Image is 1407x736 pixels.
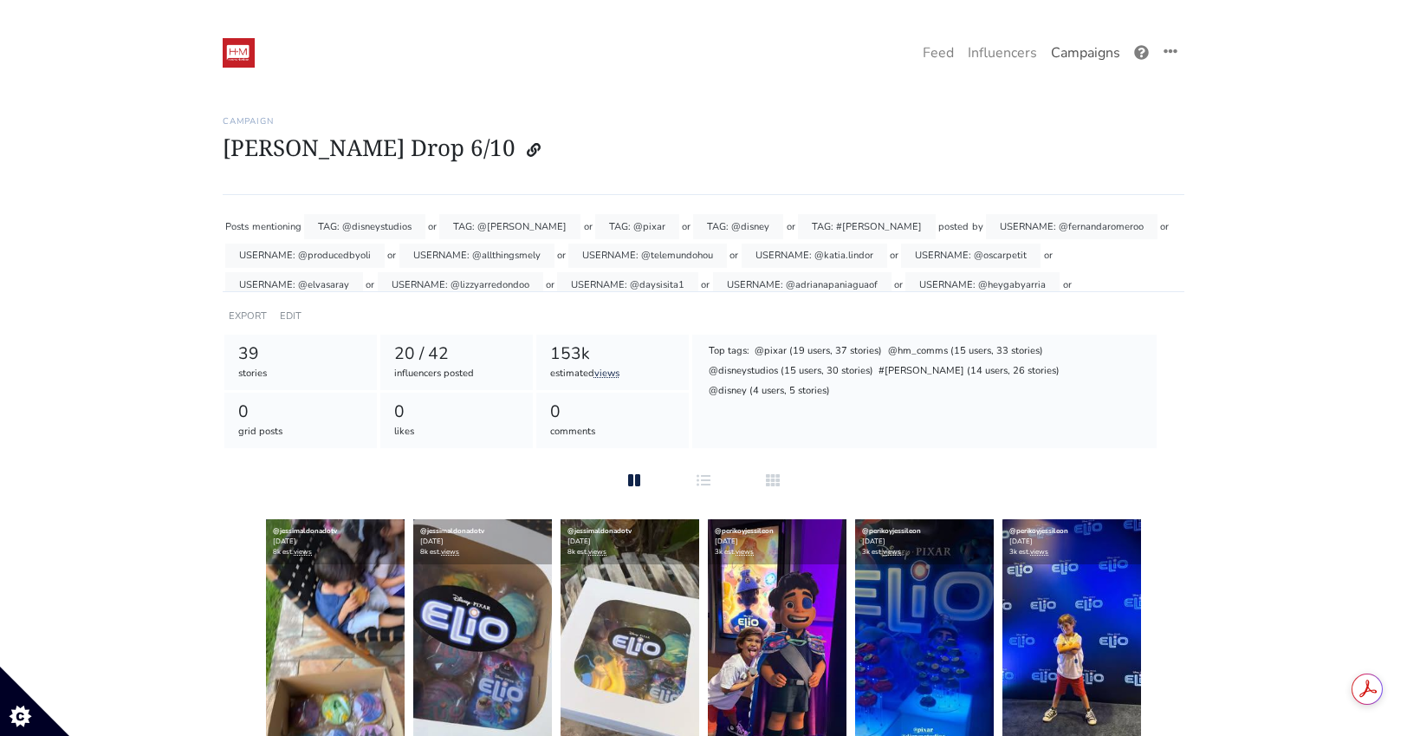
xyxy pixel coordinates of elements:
[378,272,543,297] div: USERNAME: @lizzyarredondoo
[916,36,961,70] a: Feed
[754,343,884,361] div: @pixar (19 users, 37 stories)
[238,425,364,440] div: grid posts
[557,244,566,269] div: or
[1009,526,1068,536] a: @perikoyjessileon
[399,244,554,269] div: USERNAME: @allthingsmely
[713,272,892,297] div: USERNAME: @adrianapaniaguaof
[682,214,691,239] div: or
[266,519,405,564] div: [DATE] 8k est.
[986,214,1157,239] div: USERNAME: @fernandaromeroo
[420,526,484,536] a: @jessimaldonadotv
[708,519,846,564] div: [DATE] 3k est.
[550,342,676,367] div: 153k
[938,214,969,239] div: posted
[225,244,385,269] div: USERNAME: @producedbyoli
[294,547,312,557] a: views
[568,244,727,269] div: USERNAME: @telemundohou
[394,342,520,367] div: 20 / 42
[1160,214,1169,239] div: or
[561,519,699,564] div: [DATE] 8k est.
[546,272,554,297] div: or
[252,214,301,239] div: mentioning
[886,343,1044,361] div: @hm_comms (15 users, 33 stories)
[862,526,921,536] a: @perikoyjessileon
[223,116,1184,127] h6: Campaign
[223,134,1184,166] h1: [PERSON_NAME] Drop 6/10
[787,214,795,239] div: or
[238,400,364,425] div: 0
[894,272,903,297] div: or
[1063,272,1072,297] div: or
[905,272,1060,297] div: USERNAME: @heygabyarria
[567,526,632,536] a: @jessimaldonadotv
[890,244,898,269] div: or
[273,526,337,536] a: @jessimaldonadotv
[1002,519,1141,564] div: [DATE] 3k est.
[229,309,267,322] a: EXPORT
[304,214,425,239] div: TAG: @disneystudios
[550,400,676,425] div: 0
[439,214,580,239] div: TAG: @[PERSON_NAME]
[707,383,831,401] div: @disney (4 users, 5 stories)
[394,367,520,381] div: influencers posted
[394,400,520,425] div: 0
[550,367,676,381] div: estimated
[736,547,754,557] a: views
[225,214,249,239] div: Posts
[1044,244,1053,269] div: or
[901,244,1041,269] div: USERNAME: @oscarpetit
[707,343,750,361] div: Top tags:
[584,214,593,239] div: or
[1030,547,1048,557] a: views
[855,519,994,564] div: [DATE] 3k est.
[557,272,698,297] div: USERNAME: @daysisita1
[878,363,1061,381] div: #[PERSON_NAME] (14 users, 26 stories)
[594,367,619,380] a: views
[238,367,364,381] div: stories
[715,526,774,536] a: @perikoyjessileon
[428,214,437,239] div: or
[441,547,459,557] a: views
[223,38,255,68] img: 19:52:48_1547236368
[729,244,738,269] div: or
[366,272,374,297] div: or
[883,547,901,557] a: views
[225,272,363,297] div: USERNAME: @elvasaray
[238,342,364,367] div: 39
[972,214,983,239] div: by
[280,309,301,322] a: EDIT
[701,272,710,297] div: or
[550,425,676,440] div: comments
[707,363,874,381] div: @disneystudios (15 users, 30 stories)
[961,36,1044,70] a: Influencers
[588,547,606,557] a: views
[742,244,887,269] div: USERNAME: @katia.lindor
[1044,36,1127,70] a: Campaigns
[693,214,783,239] div: TAG: @disney
[798,214,936,239] div: TAG: #[PERSON_NAME]
[387,244,396,269] div: or
[595,214,679,239] div: TAG: @pixar
[413,519,552,564] div: [DATE] 8k est.
[394,425,520,440] div: likes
